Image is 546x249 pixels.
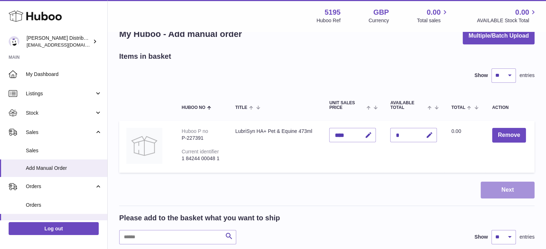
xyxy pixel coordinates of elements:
[492,128,526,143] button: Remove
[119,213,280,223] h2: Please add to the basket what you want to ship
[26,110,94,116] span: Stock
[519,72,535,79] span: entries
[182,105,205,110] span: Huboo no
[417,8,449,24] a: 0.00 Total sales
[325,8,341,17] strong: 5195
[26,219,102,226] span: Add Manual Order
[477,8,537,24] a: 0.00 AVAILABLE Stock Total
[515,8,529,17] span: 0.00
[477,17,537,24] span: AVAILABLE Stock Total
[317,17,341,24] div: Huboo Ref
[463,28,535,44] button: Multiple/Batch Upload
[451,105,465,110] span: Total
[373,8,389,17] strong: GBP
[182,128,208,134] div: Huboo P no
[417,17,449,24] span: Total sales
[390,101,426,110] span: AVAILABLE Total
[481,182,535,198] button: Next
[475,72,488,79] label: Show
[27,35,91,48] div: [PERSON_NAME] Distribution
[26,183,94,190] span: Orders
[26,90,94,97] span: Listings
[26,202,102,209] span: Orders
[235,105,247,110] span: Title
[119,52,171,61] h2: Items in basket
[475,234,488,240] label: Show
[9,36,19,47] img: mccormackdistr@gmail.com
[26,147,102,154] span: Sales
[26,129,94,136] span: Sales
[451,128,461,134] span: 0.00
[26,71,102,78] span: My Dashboard
[329,101,365,110] span: Unit Sales Price
[369,17,389,24] div: Currency
[182,155,221,162] div: 1 84244 00048 1
[519,234,535,240] span: entries
[182,135,221,142] div: P-227391
[427,8,441,17] span: 0.00
[9,222,99,235] a: Log out
[27,42,106,48] span: [EMAIL_ADDRESS][DOMAIN_NAME]
[492,105,527,110] div: Action
[228,121,322,173] td: LubriSyn HA+ Pet & Equine 473ml
[182,149,219,154] div: Current identifier
[126,128,162,164] img: LubriSyn HA+ Pet & Equine 473ml
[119,28,242,40] h1: My Huboo - Add manual order
[26,165,102,172] span: Add Manual Order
